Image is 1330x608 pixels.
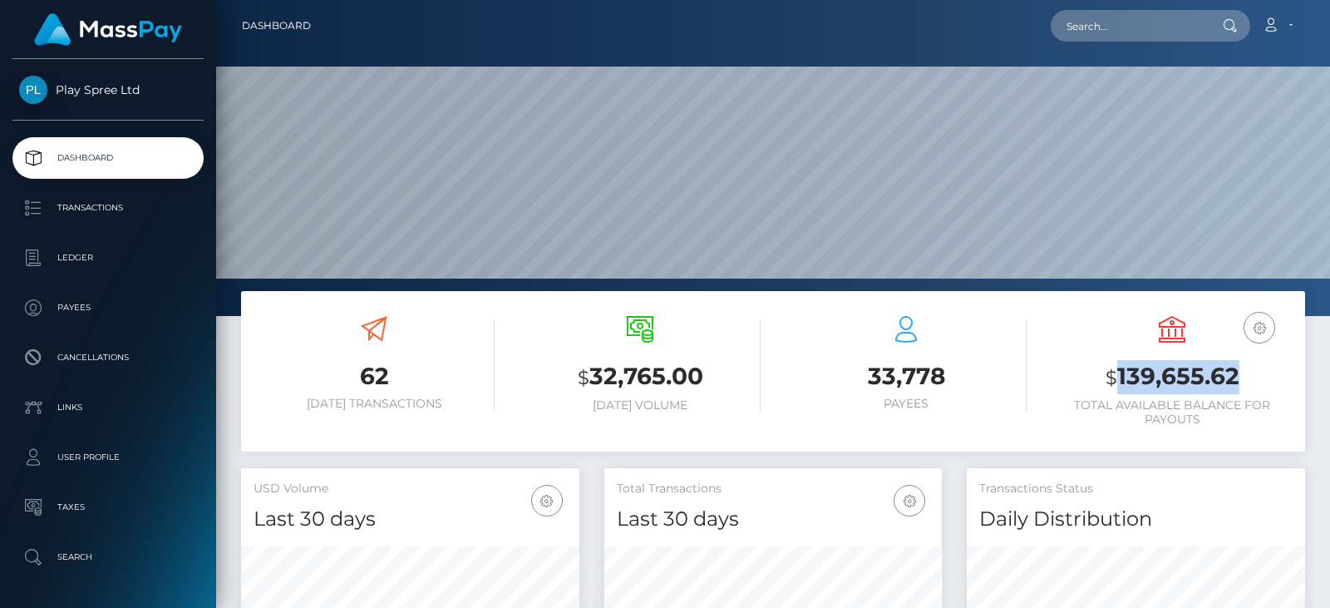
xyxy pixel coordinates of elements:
[786,360,1027,393] h3: 33,778
[12,237,204,279] a: Ledger
[1052,360,1293,394] h3: 139,655.62
[254,505,567,534] h4: Last 30 days
[1052,398,1293,427] h6: Total Available Balance for Payouts
[254,360,495,393] h3: 62
[979,505,1293,534] h4: Daily Distribution
[12,187,204,229] a: Transactions
[1106,366,1117,389] small: $
[19,245,197,270] p: Ledger
[19,395,197,420] p: Links
[520,360,761,394] h3: 32,765.00
[12,487,204,528] a: Taxes
[19,295,197,320] p: Payees
[12,387,204,428] a: Links
[19,345,197,370] p: Cancellations
[786,397,1027,411] h6: Payees
[19,495,197,520] p: Taxes
[520,398,761,413] h6: [DATE] Volume
[12,536,204,578] a: Search
[19,146,197,171] p: Dashboard
[979,481,1293,497] h5: Transactions Status
[12,137,204,179] a: Dashboard
[19,545,197,570] p: Search
[254,397,495,411] h6: [DATE] Transactions
[12,337,204,378] a: Cancellations
[617,505,930,534] h4: Last 30 days
[19,195,197,220] p: Transactions
[242,8,311,43] a: Dashboard
[254,481,567,497] h5: USD Volume
[34,13,182,46] img: MassPay Logo
[1051,10,1207,42] input: Search...
[19,76,47,104] img: Play Spree Ltd
[578,366,589,389] small: $
[617,481,930,497] h5: Total Transactions
[12,287,204,329] a: Payees
[12,82,204,97] span: Play Spree Ltd
[12,437,204,478] a: User Profile
[19,445,197,470] p: User Profile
